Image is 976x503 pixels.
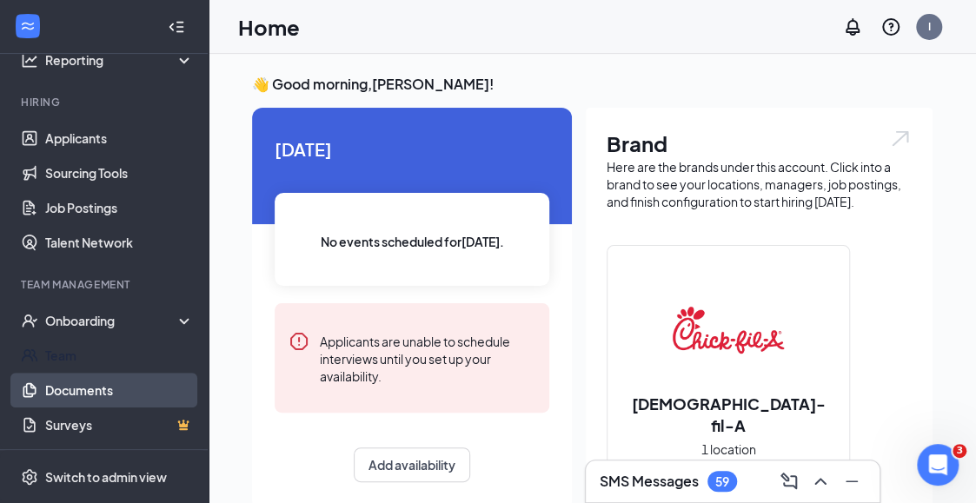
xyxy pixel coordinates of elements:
[608,393,849,436] h2: [DEMOGRAPHIC_DATA]-fil-A
[45,225,194,260] a: Talent Network
[354,447,470,482] button: Add availability
[45,407,194,442] a: SurveysCrown
[320,331,535,385] div: Applicants are unable to schedule interviews until you set up your availability.
[45,338,194,373] a: Team
[838,467,866,495] button: Minimize
[168,18,185,36] svg: Collapse
[775,467,803,495] button: ComposeMessage
[19,17,37,35] svg: WorkstreamLogo
[21,277,190,292] div: Team Management
[607,158,912,210] div: Here are the brands under this account. Click into a brand to see your locations, managers, job p...
[21,468,38,486] svg: Settings
[321,232,504,251] span: No events scheduled for [DATE] .
[45,468,167,486] div: Switch to admin view
[889,129,912,149] img: open.6027fd2a22e1237b5b06.svg
[21,95,190,109] div: Hiring
[928,19,931,34] div: ​I
[21,312,38,329] svg: UserCheck
[45,51,195,69] div: Reporting
[701,440,756,459] span: 1 location
[842,17,863,37] svg: Notifications
[779,471,800,492] svg: ComposeMessage
[289,331,309,352] svg: Error
[880,17,901,37] svg: QuestionInfo
[45,156,194,190] a: Sourcing Tools
[841,471,862,492] svg: Minimize
[715,474,729,489] div: 59
[673,275,784,386] img: Chick-fil-A
[45,121,194,156] a: Applicants
[21,51,38,69] svg: Analysis
[600,472,699,491] h3: SMS Messages
[607,129,912,158] h1: Brand
[807,467,834,495] button: ChevronUp
[917,444,959,486] iframe: Intercom live chat
[45,373,194,407] a: Documents
[238,12,300,42] h1: Home
[953,444,966,458] span: 3
[45,190,194,225] a: Job Postings
[252,75,933,94] h3: 👋 Good morning, ​[PERSON_NAME] !
[275,136,549,162] span: [DATE]
[45,312,179,329] div: Onboarding
[810,471,831,492] svg: ChevronUp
